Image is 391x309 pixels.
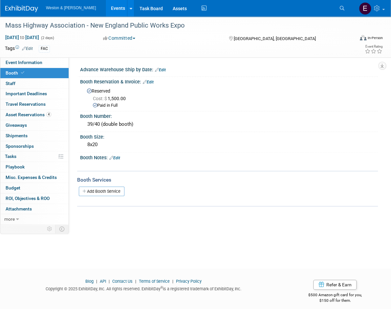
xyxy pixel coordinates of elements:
[0,141,69,151] a: Sponsorships
[6,112,51,117] span: Asset Reservations
[6,175,57,180] span: Misc. Expenses & Credits
[6,164,25,169] span: Playbook
[313,280,357,290] a: Refer & Earn
[93,102,373,109] div: Paid in Full
[85,279,94,284] a: Blog
[139,279,170,284] a: Terms of Service
[0,110,69,120] a: Asset Reservations4
[6,60,42,65] span: Event Information
[6,133,28,138] span: Shipments
[359,2,371,15] img: Edyn Winter
[85,119,373,129] div: 39/40 (double booth)
[80,132,378,140] div: Booth Size:
[176,279,202,284] a: Privacy Policy
[367,35,383,40] div: In-Person
[0,57,69,68] a: Event Information
[6,196,50,201] span: ROI, Objectives & ROO
[5,6,38,12] img: ExhibitDay
[134,279,138,284] span: |
[0,172,69,183] a: Misc. Expenses & Credits
[5,45,33,53] td: Tags
[109,156,120,160] a: Edit
[0,78,69,89] a: Staff
[79,187,124,196] a: Add Booth Service
[4,216,15,222] span: more
[0,89,69,99] a: Important Deadlines
[161,286,163,289] sup: ®
[55,225,69,233] td: Toggle Event Tabs
[292,298,378,303] div: $150 off for them.
[5,34,39,40] span: [DATE] [DATE]
[0,193,69,204] a: ROI, Objectives & ROO
[0,183,69,193] a: Budget
[39,45,50,52] div: FAC
[360,35,366,40] img: Format-Inperson.png
[0,99,69,109] a: Travel Reservations
[6,101,46,107] span: Travel Reservations
[5,284,282,292] div: Copyright © 2025 ExhibitDay, Inc. All rights reserved. ExhibitDay is a registered trademark of Ex...
[0,120,69,130] a: Giveaways
[0,162,69,172] a: Playbook
[6,81,15,86] span: Staff
[46,112,51,117] span: 4
[155,68,166,72] a: Edit
[234,36,316,41] span: [GEOGRAPHIC_DATA], [GEOGRAPHIC_DATA]
[22,46,33,51] a: Edit
[44,225,55,233] td: Personalize Event Tab Strip
[0,68,69,78] a: Booth
[6,143,34,149] span: Sponsorships
[100,279,106,284] a: API
[0,204,69,214] a: Attachments
[80,65,378,73] div: Advance Warehouse Ship by Date:
[77,176,378,184] div: Booth Services
[85,140,373,150] div: 8x20
[46,6,96,10] span: Weston & [PERSON_NAME]
[6,70,26,76] span: Booth
[0,131,69,141] a: Shipments
[80,111,378,120] div: Booth Number:
[21,71,24,75] i: Booth reservation complete
[80,153,378,161] div: Booth Notes:
[365,45,382,48] div: Event Rating
[95,279,99,284] span: |
[93,96,128,101] span: 1,500.00
[143,80,154,84] a: Edit
[6,206,32,211] span: Attachments
[171,279,175,284] span: |
[19,35,25,40] span: to
[40,36,54,40] span: (2 days)
[6,185,20,190] span: Budget
[93,96,108,101] span: Cost: $
[85,86,373,109] div: Reserved
[0,151,69,162] a: Tasks
[6,91,47,96] span: Important Deadlines
[3,20,346,32] div: Mass Highway Association - New England Public Works Expo
[6,122,27,128] span: Giveaways
[292,288,378,303] div: $500 Amazon gift card for you,
[80,77,378,85] div: Booth Reservation & Invoice:
[0,214,69,224] a: more
[5,154,16,159] span: Tasks
[101,35,138,41] button: Committed
[324,34,383,44] div: Event Format
[107,279,111,284] span: |
[112,279,133,284] a: Contact Us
